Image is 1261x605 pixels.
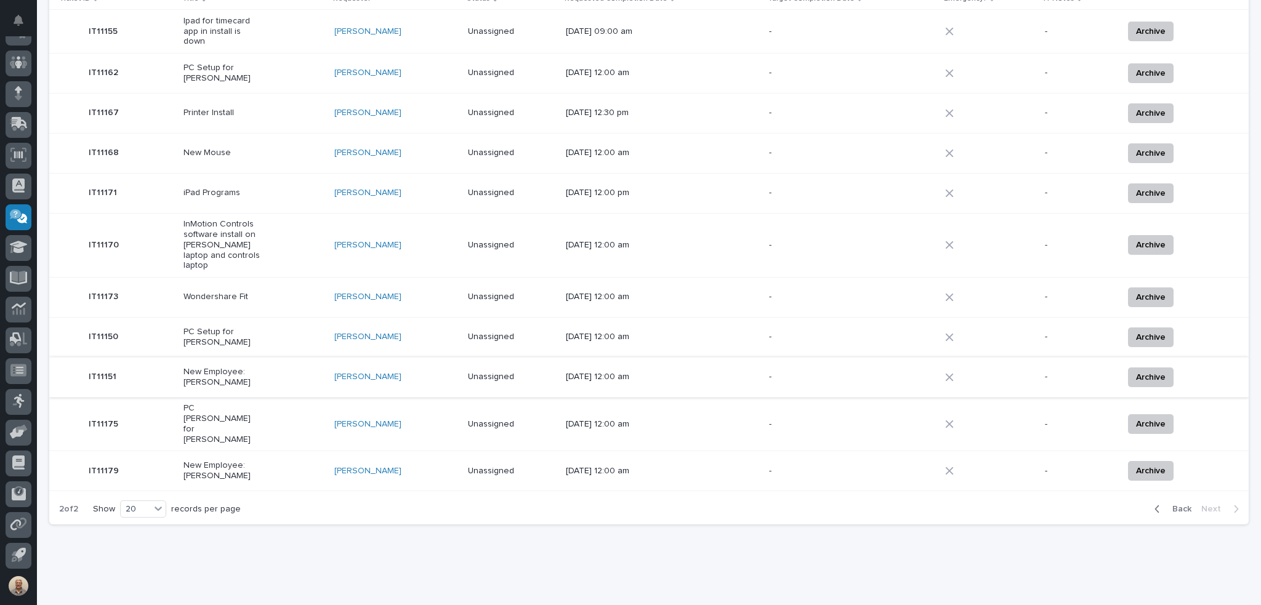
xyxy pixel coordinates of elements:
p: - [1045,108,1113,118]
a: [PERSON_NAME] [334,108,401,118]
span: Archive [1136,186,1166,201]
p: IT11171 [89,185,119,198]
span: Archive [1136,24,1166,39]
button: Archive [1128,327,1174,347]
p: Unassigned [468,108,545,118]
button: Archive [1128,235,1174,255]
tr: IT11155IT11155 Ipad for timecard app in install is down[PERSON_NAME] Unassigned[DATE] 09:00 am--A... [49,10,1249,54]
p: - [1045,332,1113,342]
p: - [769,240,846,250]
p: Printer Install [183,108,260,118]
a: [PERSON_NAME] [334,240,401,250]
p: PC Setup for [PERSON_NAME] [183,327,260,348]
p: IT11179 [89,463,121,476]
button: users-avatar [6,573,31,599]
a: [PERSON_NAME] [334,466,401,476]
span: Next [1201,503,1228,515]
button: Archive [1128,461,1174,481]
p: Unassigned [468,26,545,37]
span: Archive [1136,370,1166,385]
p: - [769,108,846,118]
p: - [1045,292,1113,302]
p: Unassigned [468,148,545,158]
p: - [769,292,846,302]
p: Unassigned [468,372,545,382]
p: - [769,466,846,476]
span: Archive [1136,238,1166,252]
span: Archive [1136,146,1166,161]
p: PC Setup for [PERSON_NAME] [183,63,260,84]
p: [DATE] 12:30 pm [566,108,643,118]
p: Ipad for timecard app in install is down [183,16,260,47]
tr: IT11179IT11179 New Employee: [PERSON_NAME][PERSON_NAME] Unassigned[DATE] 12:00 am--Archive [49,451,1249,491]
p: Unassigned [468,240,545,250]
p: IT11162 [89,65,121,78]
p: - [769,188,846,198]
p: - [1045,148,1113,158]
div: Notifications [15,15,31,34]
a: [PERSON_NAME] [334,372,401,382]
tr: IT11167IT11167 Printer Install[PERSON_NAME] Unassigned[DATE] 12:30 pm--Archive [49,93,1249,133]
p: New Employee: [PERSON_NAME] [183,367,260,388]
p: [DATE] 12:00 am [566,240,643,250]
p: - [769,419,846,430]
a: [PERSON_NAME] [334,26,401,37]
span: Archive [1136,66,1166,81]
p: [DATE] 12:00 am [566,332,643,342]
span: Archive [1136,290,1166,305]
p: - [1045,466,1113,476]
button: Archive [1128,103,1174,123]
p: [DATE] 12:00 am [566,292,643,302]
p: New Mouse [183,148,260,158]
p: IT11151 [89,369,119,382]
p: - [769,68,846,78]
tr: IT11175IT11175 PC [PERSON_NAME] for [PERSON_NAME][PERSON_NAME] Unassigned[DATE] 12:00 am--Archive [49,397,1249,451]
p: IT11167 [89,105,121,118]
p: Unassigned [468,68,545,78]
tr: IT11162IT11162 PC Setup for [PERSON_NAME][PERSON_NAME] Unassigned[DATE] 12:00 am--Archive [49,53,1249,93]
tr: IT11151IT11151 New Employee: [PERSON_NAME][PERSON_NAME] Unassigned[DATE] 12:00 am--Archive [49,357,1249,397]
p: IT11150 [89,329,121,342]
p: [DATE] 12:00 am [566,372,643,382]
p: - [1045,372,1113,382]
button: Archive [1128,143,1174,163]
a: [PERSON_NAME] [334,292,401,302]
span: Archive [1136,330,1166,345]
button: Archive [1128,22,1174,41]
button: Notifications [6,7,31,33]
p: IT11175 [89,417,121,430]
p: Unassigned [468,466,545,476]
p: Show [93,504,115,515]
tr: IT11170IT11170 InMotion Controls software install on [PERSON_NAME] laptop and controls laptop[PER... [49,213,1249,277]
button: Archive [1128,63,1174,83]
p: [DATE] 09:00 am [566,26,643,37]
span: Archive [1136,417,1166,431]
p: Unassigned [468,332,545,342]
tr: IT11173IT11173 Wondershare Fit[PERSON_NAME] Unassigned[DATE] 12:00 am--Archive [49,277,1249,317]
p: - [1045,419,1113,430]
p: - [1045,68,1113,78]
p: Unassigned [468,188,545,198]
a: [PERSON_NAME] [334,148,401,158]
tr: IT11168IT11168 New Mouse[PERSON_NAME] Unassigned[DATE] 12:00 am--Archive [49,133,1249,173]
p: - [769,26,846,37]
p: [DATE] 12:00 am [566,419,643,430]
span: Archive [1136,106,1166,121]
p: records per page [171,504,241,515]
p: Unassigned [468,419,545,430]
button: Back [1145,503,1196,515]
button: Archive [1128,287,1174,307]
p: - [769,332,846,342]
p: Unassigned [468,292,545,302]
p: - [769,372,846,382]
p: [DATE] 12:00 am [566,148,643,158]
p: Wondershare Fit [183,292,260,302]
p: IT11170 [89,238,121,250]
p: [DATE] 12:00 pm [566,188,643,198]
tr: IT11150IT11150 PC Setup for [PERSON_NAME][PERSON_NAME] Unassigned[DATE] 12:00 am--Archive [49,317,1249,357]
a: [PERSON_NAME] [334,332,401,342]
span: Back [1165,503,1191,515]
a: [PERSON_NAME] [334,68,401,78]
p: [DATE] 12:00 am [566,466,643,476]
button: Archive [1128,414,1174,434]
